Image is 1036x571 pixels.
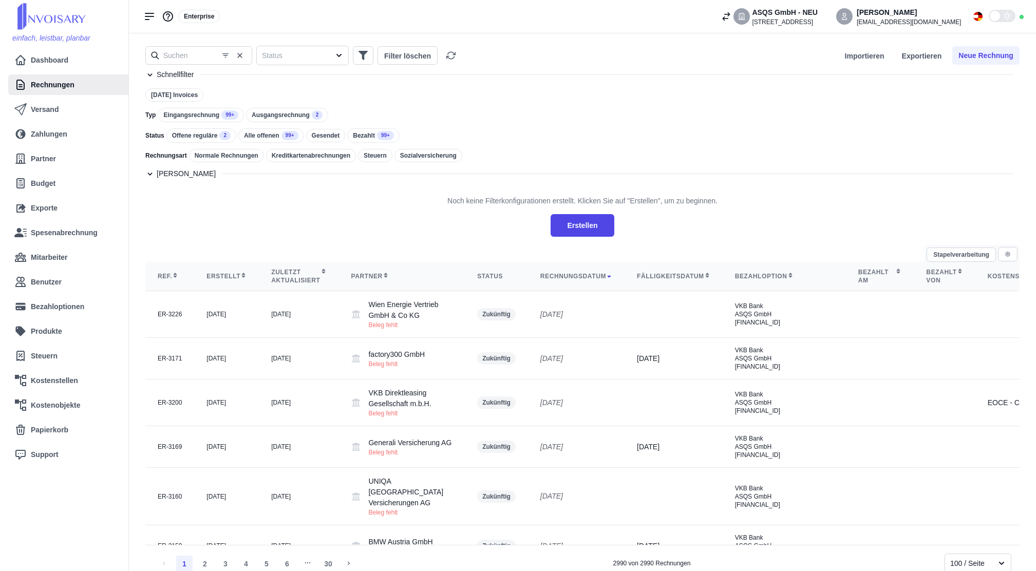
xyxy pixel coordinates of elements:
[540,272,612,280] div: Rechnungsdatum
[637,272,710,280] div: Fälligkeitsdatum
[353,46,373,65] button: Weitere Filter anzeigen
[369,437,452,456] div: Generali Versicherung AG
[266,149,356,162] div: Kreditkartenabrechnungen
[735,434,834,459] div: VKB Bank ASQS GmbH [FINANCIAL_ID]
[14,321,124,341] a: Produkte
[206,272,247,280] div: Erstellt
[358,149,392,162] div: Steuern
[219,131,231,140] span: 2
[14,370,120,391] a: Kostenstellen
[477,490,516,503] div: Zukünftig
[952,46,1020,65] button: Neue Rechnung
[14,173,124,194] a: Budget
[735,272,834,280] div: Bezahloption
[378,46,438,65] button: Filter löschen
[369,448,452,456] div: Beleg fehlt
[31,375,78,386] span: Kostenstellen
[14,272,124,292] a: Benutzer
[145,131,164,140] span: Status
[158,108,244,122] div: Eingangsrechnung
[271,443,326,451] div: [DATE]
[369,476,453,517] div: UNIQA [GEOGRAPHIC_DATA] Versicherungen AG
[857,7,961,18] div: [PERSON_NAME]
[858,268,902,284] div: Bezahlt am
[206,398,247,407] div: [DATE]
[540,491,612,502] div: [DATE]
[14,296,120,317] a: Bezahloptionen
[625,426,723,468] td: [DATE]
[31,425,68,435] span: Papierkorb
[178,10,220,23] div: Enterprise
[14,222,124,243] a: Spesenabrechnung
[281,131,298,140] span: 99+
[950,558,987,569] div: 100 / Seite
[369,388,453,417] div: VKB Direktleasing Gesellschaft m.b.H.
[14,444,124,465] a: Support
[369,537,433,556] div: BMW Austria GmbH
[394,149,462,162] div: Sozialversicherung
[158,492,182,501] div: ER-3160
[271,398,326,407] div: [DATE]
[206,443,247,451] div: [DATE]
[735,346,834,371] div: VKB Bank ASQS GmbH [FINANCIAL_ID]
[447,187,718,214] div: Noch keine Filterkonfigurationen erstellt. Klicken Sie auf "Erstellen", um zu beginnen.
[625,338,723,379] td: [DATE]
[838,46,891,65] button: Importieren
[735,534,834,558] div: VKB Bank ASQS GmbH [FINANCIAL_ID]
[540,309,612,320] div: [DATE]
[857,18,961,26] div: [EMAIL_ADDRESS][DOMAIN_NAME]
[158,310,182,318] div: ER-3226
[158,398,182,407] div: ER-3200
[625,525,723,567] td: [DATE]
[206,354,247,363] div: [DATE]
[735,302,834,327] div: VKB Bank ASQS GmbH [FINANCIAL_ID]
[31,400,80,411] span: Kostenobjekte
[158,443,182,451] div: ER-3169
[306,129,346,142] div: Gesendet
[752,7,818,18] div: ASQS GmbH - NEU
[377,131,394,140] span: 99+
[158,354,182,363] div: ER-3171
[271,354,326,363] div: [DATE]
[206,310,247,318] div: [DATE]
[206,542,247,550] div: [DATE]
[31,351,58,361] span: Steuern
[347,128,400,143] div: Bezahlt
[31,178,55,189] span: Budget
[927,248,996,262] button: Stapelverarbeitung
[369,508,453,517] div: Beleg fehlt
[31,55,68,66] span: Dashboard
[178,12,220,20] a: Enterprise
[31,252,68,263] span: Mitarbeiter
[369,349,425,368] div: factory300 GmbH
[145,151,187,160] span: Rechnungsart
[145,46,252,65] input: Suchen
[31,449,59,460] span: Support
[551,214,614,237] button: Erstellen
[926,268,963,284] div: Bezahlt von
[158,542,182,550] div: ER-3159
[271,492,326,501] div: [DATE]
[369,321,453,329] div: Beleg fehlt
[735,390,834,415] div: VKB Bank ASQS GmbH [FINANCIAL_ID]
[752,18,818,26] div: [STREET_ADDRESS]
[31,80,74,90] span: Rechnungen
[271,268,326,284] div: Zuletzt aktualisiert
[31,203,58,214] span: Exporte
[540,397,612,408] div: [DATE]
[369,409,453,417] div: Beleg fehlt
[158,272,182,280] div: Ref.
[477,396,516,409] div: Zukünftig
[166,128,236,143] div: Offene reguläre
[735,484,834,509] div: VKB Bank ASQS GmbH [FINANCIAL_ID]
[31,129,67,140] span: Zahlungen
[271,310,326,318] div: [DATE]
[14,346,120,366] a: Steuern
[351,272,453,280] div: Partner
[238,128,304,143] div: Alle offenen
[31,227,98,238] span: Spesenabrechnung
[31,104,59,115] span: Versand
[246,108,328,122] div: Ausgangsrechnung
[540,541,612,551] div: [DATE]
[1020,15,1024,19] div: Online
